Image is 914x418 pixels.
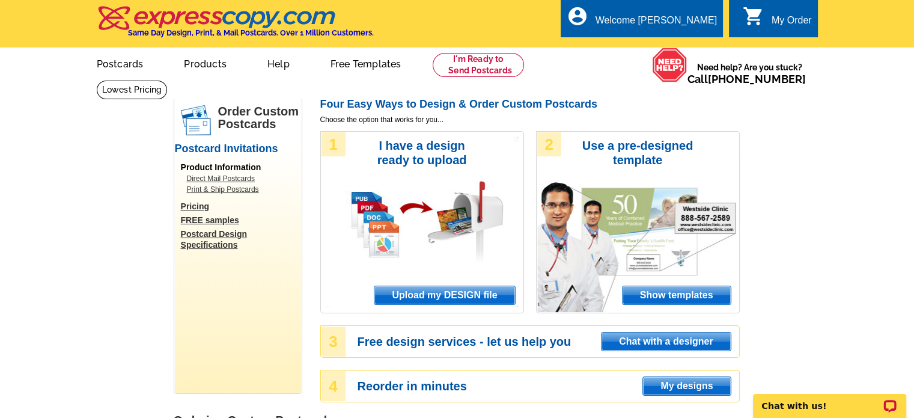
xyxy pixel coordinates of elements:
[642,377,731,396] a: My designs
[175,143,301,156] h2: Postcard Invitations
[374,286,514,304] span: Upload my DESIGN file
[248,49,309,77] a: Help
[181,215,301,226] a: FREE samples
[320,114,740,125] span: Choose the option that works for you...
[181,201,301,212] a: Pricing
[321,371,346,401] div: 4
[602,333,730,351] span: Chat with a designer
[745,380,914,418] iframe: LiveChat chat widget
[623,286,731,304] span: Show templates
[97,14,374,37] a: Same Day Design, Print, & Mail Postcards. Over 1 Million Customers.
[311,49,421,77] a: Free Templates
[361,138,484,167] h3: I have a design ready to upload
[687,61,812,85] span: Need help? Are you stuck?
[743,13,812,28] a: shopping_cart My Order
[576,138,699,167] h3: Use a pre-designed template
[374,286,515,305] a: Upload my DESIGN file
[643,377,730,395] span: My designs
[181,229,301,250] a: Postcard Design Specifications
[567,5,588,27] i: account_circle
[652,48,687,82] img: help
[320,98,740,111] h2: Four Easy Ways to Design & Order Custom Postcards
[687,73,806,85] span: Call
[321,132,346,156] div: 1
[187,184,295,195] a: Print & Ship Postcards
[181,105,211,135] img: postcards.png
[165,49,246,77] a: Products
[622,286,731,305] a: Show templates
[708,73,806,85] a: [PHONE_NUMBER]
[218,105,301,131] h1: Order Custom Postcards
[358,381,739,392] h3: Reorder in minutes
[601,332,731,351] a: Chat with a designer
[743,5,764,27] i: shopping_cart
[78,49,163,77] a: Postcards
[128,28,374,37] h4: Same Day Design, Print, & Mail Postcards. Over 1 Million Customers.
[596,15,717,32] div: Welcome [PERSON_NAME]
[181,162,261,172] span: Product Information
[187,173,295,184] a: Direct Mail Postcards
[321,327,346,357] div: 3
[772,15,812,32] div: My Order
[537,132,561,156] div: 2
[358,336,739,347] h3: Free design services - let us help you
